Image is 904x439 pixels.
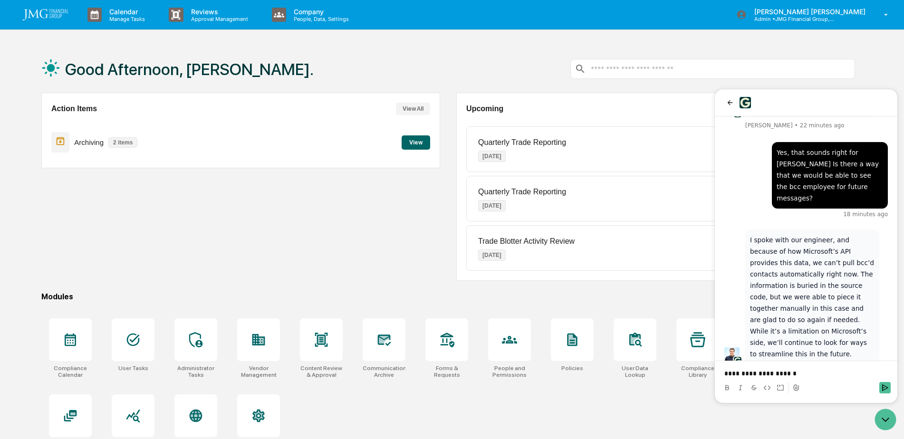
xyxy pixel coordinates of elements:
[402,135,430,150] button: View
[488,365,531,378] div: People and Permissions
[49,365,92,378] div: Compliance Calendar
[74,138,104,146] p: Archiving
[478,188,566,196] p: Quarterly Trade Reporting
[478,237,575,246] p: Trade Blotter Activity Review
[183,8,253,16] p: Reviews
[396,103,430,115] button: View All
[118,365,148,372] div: User Tasks
[402,137,430,146] a: View
[478,138,566,147] p: Quarterly Trade Reporting
[300,365,343,378] div: Content Review & Approval
[286,16,354,22] p: People, Data, Settings
[51,105,97,113] h2: Action Items
[614,365,656,378] div: User Data Lookup
[41,292,855,301] div: Modules
[561,365,583,372] div: Policies
[286,8,354,16] p: Company
[23,9,68,20] img: logo
[747,8,870,16] p: [PERSON_NAME] [PERSON_NAME]
[715,89,897,403] iframe: Customer support window
[174,365,217,378] div: Administrator Tasks
[102,8,150,16] p: Calendar
[183,16,253,22] p: Approval Management
[363,365,405,378] div: Communications Archive
[466,105,503,113] h2: Upcoming
[65,60,314,79] h1: Good Afternoon, [PERSON_NAME].
[425,365,468,378] div: Forms & Requests
[478,200,506,211] p: [DATE]
[874,408,899,433] iframe: Open customer support
[108,137,137,148] p: 2 items
[102,16,150,22] p: Manage Tasks
[676,365,719,378] div: Compliance Library
[237,365,280,378] div: Vendor Management
[478,151,506,162] p: [DATE]
[747,16,835,22] p: Admin • JMG Financial Group, Ltd.
[478,249,506,261] p: [DATE]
